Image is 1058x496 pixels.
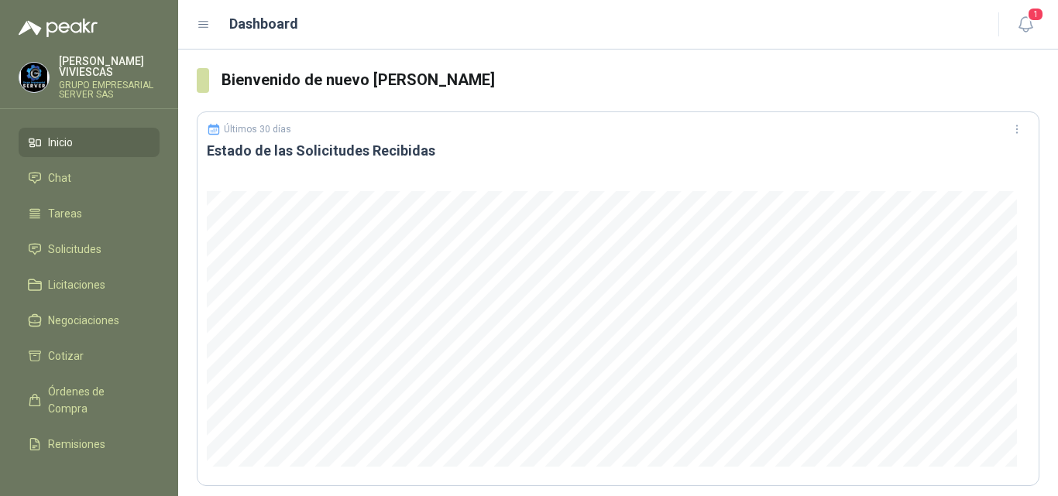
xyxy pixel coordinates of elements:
button: 1 [1012,11,1039,39]
span: Solicitudes [48,241,101,258]
span: Inicio [48,134,73,151]
span: Chat [48,169,71,186]
h3: Estado de las Solicitudes Recibidas [207,142,1029,160]
span: Remisiones [48,436,105,453]
a: Tareas [19,199,160,228]
img: Logo peakr [19,19,98,37]
a: Negociaciones [19,306,160,335]
a: Inicio [19,128,160,157]
span: Órdenes de Compra [48,383,145,417]
a: Licitaciones [19,270,160,299]
p: [PERSON_NAME] VIVIESCAS [59,56,160,77]
span: Negociaciones [48,312,119,329]
span: 1 [1027,7,1044,22]
span: Licitaciones [48,276,105,293]
p: GRUPO EMPRESARIAL SERVER SAS [59,80,160,99]
a: Cotizar [19,341,160,371]
span: Cotizar [48,347,84,364]
img: Company Logo [19,63,49,92]
p: Últimos 30 días [224,124,291,135]
a: Chat [19,163,160,193]
a: Solicitudes [19,234,160,264]
a: Remisiones [19,429,160,459]
h3: Bienvenido de nuevo [PERSON_NAME] [222,68,1039,92]
h1: Dashboard [229,13,298,35]
span: Tareas [48,205,82,222]
a: Órdenes de Compra [19,377,160,423]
